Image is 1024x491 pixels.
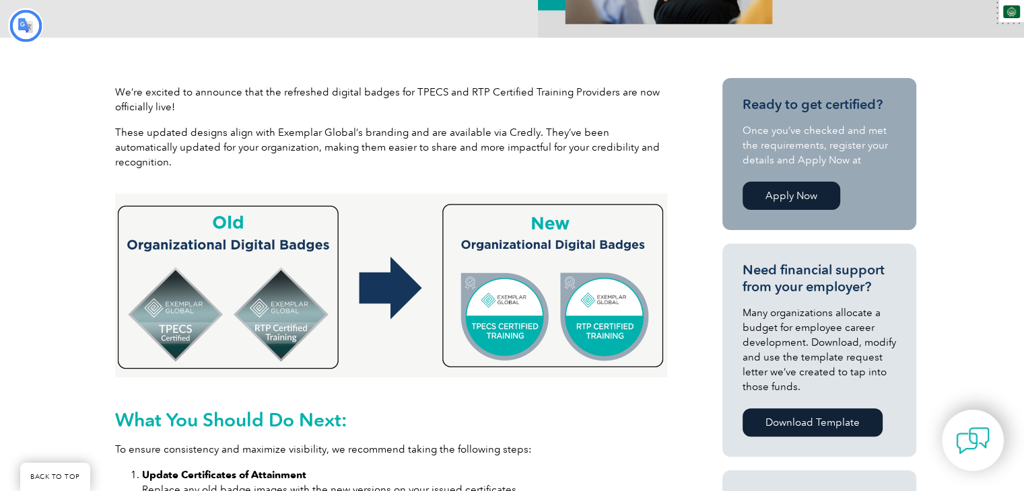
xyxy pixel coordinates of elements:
[743,182,840,210] a: Apply Now
[743,123,896,167] p: Once you’ve checked and met the requirements, register your details and Apply Now at
[743,262,896,295] h3: Need financial support from your employer?
[115,409,667,430] h2: What You Should Do Next:
[115,125,667,169] p: These updated designs align with Exemplar Global’s branding and are available via Credly. They’ve...
[743,96,896,113] h3: Ready to get certified?
[20,463,90,491] a: BACK TO TOP
[956,424,990,457] img: contact-chat.png
[115,442,667,457] p: To ensure consistency and maximize visibility, we recommend taking the following steps:
[115,85,667,114] p: We’re excited to announce that the refreshed digital badges for TPECS and RTP Certified Training ...
[142,469,306,481] strong: Update Certificates of Attainment
[743,408,883,437] a: Download Template
[743,305,896,394] p: Many organizations allocate a budget for employee career development. Download, modify and use th...
[1003,5,1020,18] img: ar
[115,194,667,377] img: شارات tp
